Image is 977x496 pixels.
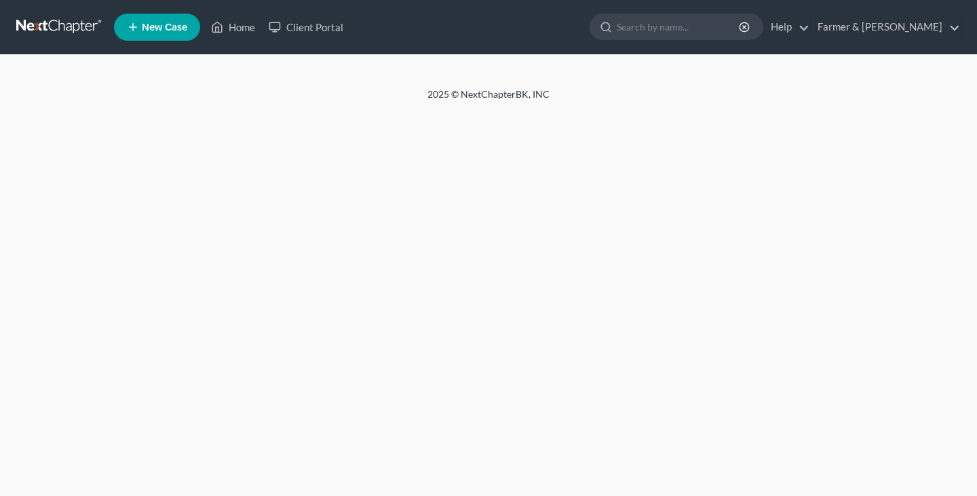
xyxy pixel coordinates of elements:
[764,15,809,39] a: Help
[204,15,262,39] a: Home
[102,88,875,112] div: 2025 © NextChapterBK, INC
[811,15,960,39] a: Farmer & [PERSON_NAME]
[142,22,187,33] span: New Case
[617,14,741,39] input: Search by name...
[262,15,350,39] a: Client Portal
